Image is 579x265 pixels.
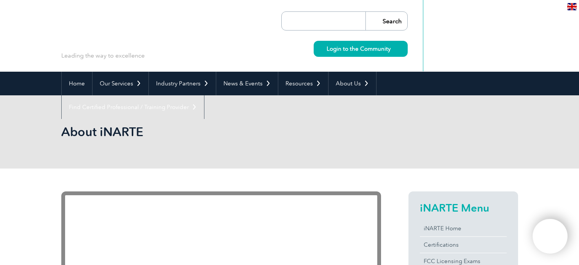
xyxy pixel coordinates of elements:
p: Leading the way to excellence [61,51,145,60]
a: Find Certified Professional / Training Provider [62,95,204,119]
a: Industry Partners [149,72,216,95]
a: News & Events [216,72,278,95]
a: Our Services [93,72,148,95]
a: Home [62,72,92,95]
img: en [567,3,577,10]
a: About Us [329,72,376,95]
a: Login to the Community [314,41,408,57]
input: Search [365,12,407,30]
h2: About iNARTE [61,126,381,138]
a: Certifications [420,237,507,253]
a: iNARTE Home [420,220,507,236]
img: svg+xml;nitro-empty-id=OTA2OjExNg==-1;base64,PHN2ZyB2aWV3Qm94PSIwIDAgNDAwIDQwMCIgd2lkdGg9IjQwMCIg... [541,227,560,246]
img: svg+xml;nitro-empty-id=MzU4OjIyMw==-1;base64,PHN2ZyB2aWV3Qm94PSIwIDAgMTEgMTEiIHdpZHRoPSIxMSIgaGVp... [391,47,395,51]
a: Resources [278,72,328,95]
h2: iNARTE Menu [420,202,507,214]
